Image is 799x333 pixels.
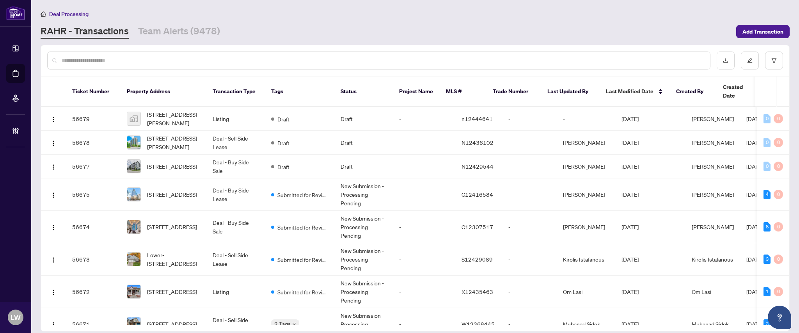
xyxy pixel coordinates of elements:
span: [DATE] [621,115,639,122]
td: 56674 [66,211,121,243]
img: Logo [50,322,57,328]
span: [STREET_ADDRESS] [147,223,197,231]
span: Submitted for Review [277,288,328,296]
span: Submitted for Review [277,255,328,264]
td: Draft [334,107,393,131]
th: MLS # [440,77,487,107]
span: W12368445 [462,321,495,328]
td: - [502,243,557,276]
span: LW [11,312,21,323]
span: [DATE] [621,139,639,146]
span: [STREET_ADDRESS][PERSON_NAME] [147,134,200,151]
span: N12436102 [462,139,494,146]
span: Lower-[STREET_ADDRESS] [147,251,200,268]
span: [STREET_ADDRESS] [147,162,197,171]
td: 56672 [66,276,121,308]
img: thumbnail-img [127,220,140,233]
td: - [557,107,615,131]
button: Logo [47,136,60,149]
span: download [723,58,728,63]
span: [DATE] [621,223,639,230]
button: Add Transaction [736,25,790,38]
div: 4 [763,190,771,199]
span: Draft [277,115,289,123]
span: [DATE] [746,256,763,263]
img: Logo [50,224,57,231]
div: 0 [774,222,783,231]
img: thumbnail-img [127,188,140,201]
td: Kirolis Istafanous [557,243,615,276]
span: [DATE] [621,191,639,198]
button: Logo [47,160,60,173]
div: 0 [774,190,783,199]
td: - [393,107,455,131]
button: Logo [47,318,60,330]
th: Project Name [393,77,440,107]
td: New Submission - Processing Pending [334,243,393,276]
td: Draft [334,131,393,155]
div: 0 [774,138,783,147]
span: [PERSON_NAME] [692,163,734,170]
img: thumbnail-img [127,136,140,149]
span: down [292,322,296,326]
th: Ticket Number [66,77,121,107]
div: 0 [763,114,771,123]
button: download [717,52,735,69]
th: Property Address [121,77,206,107]
td: [PERSON_NAME] [557,211,615,243]
span: [DATE] [746,115,763,122]
button: Logo [47,221,60,233]
span: [PERSON_NAME] [692,191,734,198]
span: [STREET_ADDRESS] [147,190,197,199]
span: Draft [277,139,289,147]
span: 2 Tags [274,319,291,328]
span: Muhanad Sidek [692,321,729,328]
th: Last Updated By [541,77,600,107]
div: 8 [763,222,771,231]
td: Deal - Buy Side Lease [206,178,265,211]
span: home [41,11,46,17]
button: Logo [47,188,60,201]
span: [STREET_ADDRESS] [147,320,197,328]
th: Tags [265,77,334,107]
div: 3 [763,255,771,264]
img: Logo [50,140,57,146]
th: Created Date [717,77,771,107]
td: 56679 [66,107,121,131]
img: Logo [50,289,57,296]
span: Add Transaction [742,25,783,38]
span: [DATE] [746,139,763,146]
td: - [502,155,557,178]
td: Om Lasi [557,276,615,308]
span: [STREET_ADDRESS][PERSON_NAME] [147,110,200,127]
td: - [393,155,455,178]
img: thumbnail-img [127,160,140,173]
span: [DATE] [621,256,639,263]
img: thumbnail-img [127,317,140,331]
img: thumbnail-img [127,253,140,266]
span: Submitted for Review [277,191,328,199]
img: Logo [50,192,57,198]
span: [DATE] [746,191,763,198]
span: [DATE] [621,288,639,295]
div: 0 [763,138,771,147]
button: edit [741,52,759,69]
span: [DATE] [746,223,763,230]
span: [STREET_ADDRESS] [147,287,197,296]
div: 0 [774,287,783,296]
span: Draft [277,162,289,171]
td: - [393,276,455,308]
td: - [393,243,455,276]
span: [PERSON_NAME] [692,115,734,122]
td: - [502,211,557,243]
td: - [502,107,557,131]
span: Kirolis Istafanous [692,256,733,263]
span: [DATE] [746,321,763,328]
th: Created By [670,77,717,107]
td: - [502,178,557,211]
button: filter [765,52,783,69]
td: Deal - Buy Side Sale [206,155,265,178]
div: 0 [774,162,783,171]
td: Listing [206,107,265,131]
span: Created Date [723,83,756,100]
